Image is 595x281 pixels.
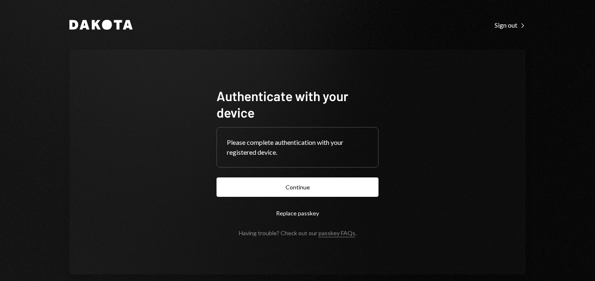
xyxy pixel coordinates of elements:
button: Continue [217,177,378,197]
h1: Authenticate with your device [217,87,378,120]
div: Sign out [495,21,526,29]
a: Sign out [495,20,526,29]
button: Replace passkey [217,203,378,223]
div: Having trouble? Check out our . [239,229,357,236]
div: Please complete authentication with your registered device. [227,137,368,157]
a: passkey FAQs [319,229,355,237]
